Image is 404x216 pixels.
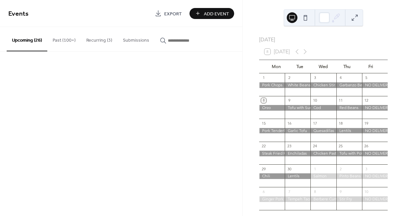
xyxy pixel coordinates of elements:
a: Export [150,8,187,19]
div: 18 [338,121,343,126]
button: Submissions [118,27,155,51]
div: Berbere Curry [310,196,336,202]
button: Add Event [190,8,234,19]
div: NO DELIVERIES [362,151,388,156]
div: 24 [312,144,317,149]
div: 7 [287,189,292,194]
div: 8 [261,98,266,103]
div: 29 [261,166,266,171]
div: Garbanzo Beans [336,82,362,88]
div: NO DELIVERIES [362,173,388,179]
span: Events [8,7,29,20]
div: Salmon [310,173,336,179]
span: Add Event [204,10,229,17]
div: Mon [264,60,288,73]
div: 2 [287,75,292,80]
div: Thu [335,60,359,73]
div: 16 [287,121,292,126]
div: Ginger Pork [259,196,285,202]
div: 19 [364,121,369,126]
div: NO DELIVERIES [362,82,388,88]
div: NO DELIVERIES [362,105,388,111]
div: 5 [364,75,369,80]
div: 17 [312,121,317,126]
div: Pinto Beans [336,173,362,179]
div: Tempeh Tacos [285,196,310,202]
button: Past (100+) [47,27,81,51]
div: Quesadillas [310,128,336,134]
div: 6 [261,189,266,194]
div: Fri [359,60,382,73]
div: NO DELIVERIES [362,196,388,202]
div: NO DELIVERIES [362,128,388,134]
div: Orzo [259,105,285,111]
div: 1 [261,75,266,80]
div: 10 [364,189,369,194]
div: 22 [261,144,266,149]
div: 3 [364,166,369,171]
div: Chicken Stir Fry [310,82,336,88]
div: White Beans [285,82,310,88]
div: 9 [338,189,343,194]
button: Upcoming (26) [7,27,47,51]
span: Export [164,10,182,17]
div: Garlic Tofu [285,128,310,134]
div: Lentils [285,173,310,179]
div: Tofu with Polenta [336,151,362,156]
div: Chicken Pasta [310,151,336,156]
div: 15 [261,121,266,126]
div: Steak Fried Rice [259,151,285,156]
div: 11 [338,98,343,103]
button: Recurring (3) [81,27,118,51]
div: 25 [338,144,343,149]
div: Tue [288,60,312,73]
div: Stir Fry [336,196,362,202]
div: 12 [364,98,369,103]
div: Lentils [336,128,362,134]
div: Pork Chops [259,82,285,88]
div: Enchiladas [285,151,310,156]
div: 2 [338,166,343,171]
div: 30 [287,166,292,171]
div: 10 [312,98,317,103]
div: Pork Tenderloin [259,128,285,134]
div: 1 [312,166,317,171]
div: Chili [259,173,285,179]
div: Red Beans [336,105,362,111]
div: 8 [312,189,317,194]
div: 3 [312,75,317,80]
div: 26 [364,144,369,149]
div: 23 [287,144,292,149]
div: 9 [287,98,292,103]
div: [DATE] [259,36,388,44]
div: Wed [311,60,335,73]
div: 4 [338,75,343,80]
div: Cod [310,105,336,111]
div: Tofu with Summer Veggies [285,105,310,111]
